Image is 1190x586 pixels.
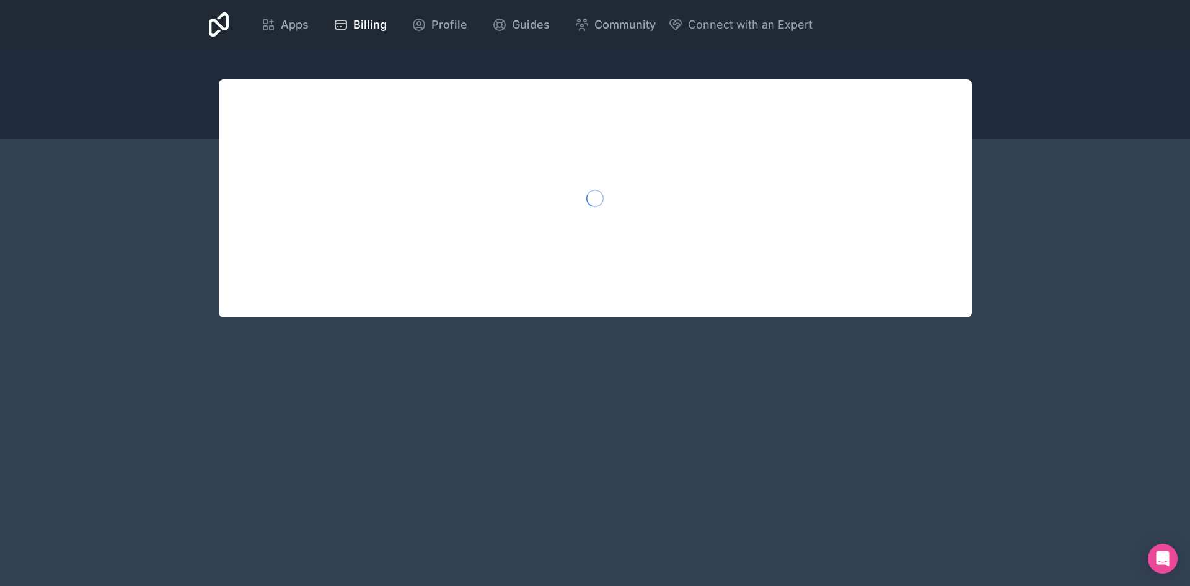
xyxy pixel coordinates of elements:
[353,16,387,33] span: Billing
[688,16,813,33] span: Connect with an Expert
[482,11,560,38] a: Guides
[1148,544,1178,574] div: Open Intercom Messenger
[251,11,319,38] a: Apps
[281,16,309,33] span: Apps
[431,16,467,33] span: Profile
[565,11,666,38] a: Community
[324,11,397,38] a: Billing
[594,16,656,33] span: Community
[668,16,813,33] button: Connect with an Expert
[402,11,477,38] a: Profile
[512,16,550,33] span: Guides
